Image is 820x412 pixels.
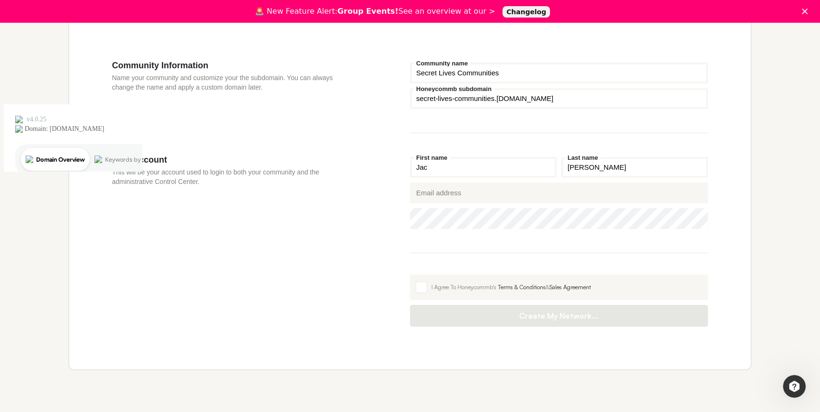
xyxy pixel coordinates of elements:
[255,7,495,16] div: 🚨 New Feature Alert: See an overview at our >
[94,55,102,63] img: tab_keywords_by_traffic_grey.svg
[112,60,353,71] h3: Community Information
[431,283,702,292] div: I Agree To Honeycommb's &
[112,167,353,186] p: This will be your account used to login to both your community and the administrative Control Cen...
[410,157,557,178] input: First name
[36,56,85,62] div: Domain Overview
[561,157,708,178] input: Last name
[27,15,47,23] div: v 4.0.25
[410,63,708,83] input: Community name
[419,311,699,320] span: Create My Network...
[26,55,33,63] img: tab_domain_overview_orange.svg
[25,25,104,32] div: Domain: [DOMAIN_NAME]
[414,155,450,161] label: First name
[410,305,708,327] button: Create My Network...
[15,15,23,23] img: logo_orange.svg
[414,86,494,92] label: Honeycommb subdomain
[550,284,591,291] a: Sales Agreement
[337,7,399,16] b: Group Events!
[112,73,353,92] p: Name your community and customize your the subdomain. You can always change the name and apply a ...
[498,284,546,291] a: Terms & Conditions
[802,9,811,14] div: Close
[15,25,23,32] img: website_grey.svg
[783,375,806,398] iframe: Intercom live chat
[503,6,550,18] a: Changelog
[410,88,708,109] input: your-subdomain.honeycommb.com
[112,155,353,165] h3: Your Account
[410,183,708,203] input: Email address
[414,60,470,66] label: Community name
[565,155,600,161] label: Last name
[105,56,160,62] div: Keywords by Traffic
